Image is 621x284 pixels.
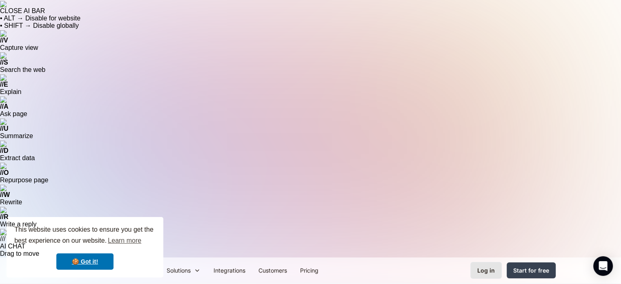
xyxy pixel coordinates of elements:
[294,261,325,280] a: Pricing
[470,262,502,279] a: Log in
[477,266,495,275] div: Log in
[167,266,191,275] div: Solutions
[593,256,613,276] div: Open Intercom Messenger
[513,266,549,275] div: Start for free
[252,261,294,280] a: Customers
[56,253,114,270] a: dismiss cookie message
[160,261,207,280] div: Solutions
[507,262,556,278] a: Start for free
[207,261,252,280] a: Integrations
